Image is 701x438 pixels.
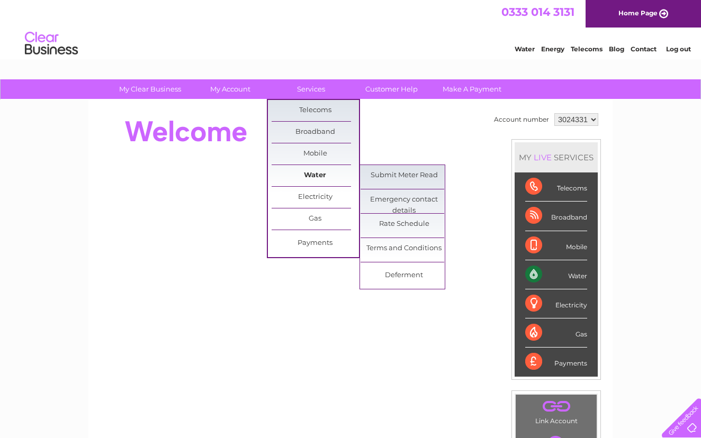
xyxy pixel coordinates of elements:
[187,79,274,99] a: My Account
[631,45,657,53] a: Contact
[525,231,587,260] div: Mobile
[515,142,598,172] div: MY SERVICES
[24,28,78,60] img: logo.png
[609,45,624,53] a: Blog
[525,348,587,376] div: Payments
[532,152,554,162] div: LIVE
[267,79,355,99] a: Services
[272,100,359,121] a: Telecoms
[101,6,601,51] div: Clear Business is a trading name of Verastar Limited (registered in [GEOGRAPHIC_DATA] No. 3667643...
[515,394,597,427] td: Link Account
[106,79,194,99] a: My Clear Business
[666,45,691,53] a: Log out
[272,208,359,230] a: Gas
[272,143,359,165] a: Mobile
[501,5,574,19] a: 0333 014 3131
[361,238,448,259] a: Terms and Conditions
[272,233,359,254] a: Payments
[491,111,552,129] td: Account number
[272,122,359,143] a: Broadband
[361,189,448,211] a: Emergency contact details
[515,45,535,53] a: Water
[525,260,587,289] div: Water
[518,397,594,416] a: .
[525,172,587,202] div: Telecoms
[348,79,435,99] a: Customer Help
[428,79,516,99] a: Make A Payment
[361,165,448,186] a: Submit Meter Read
[525,318,587,348] div: Gas
[272,187,359,208] a: Electricity
[272,165,359,186] a: Water
[525,202,587,231] div: Broadband
[525,289,587,318] div: Electricity
[361,265,448,286] a: Deferment
[571,45,603,53] a: Telecoms
[361,214,448,235] a: Rate Schedule
[541,45,564,53] a: Energy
